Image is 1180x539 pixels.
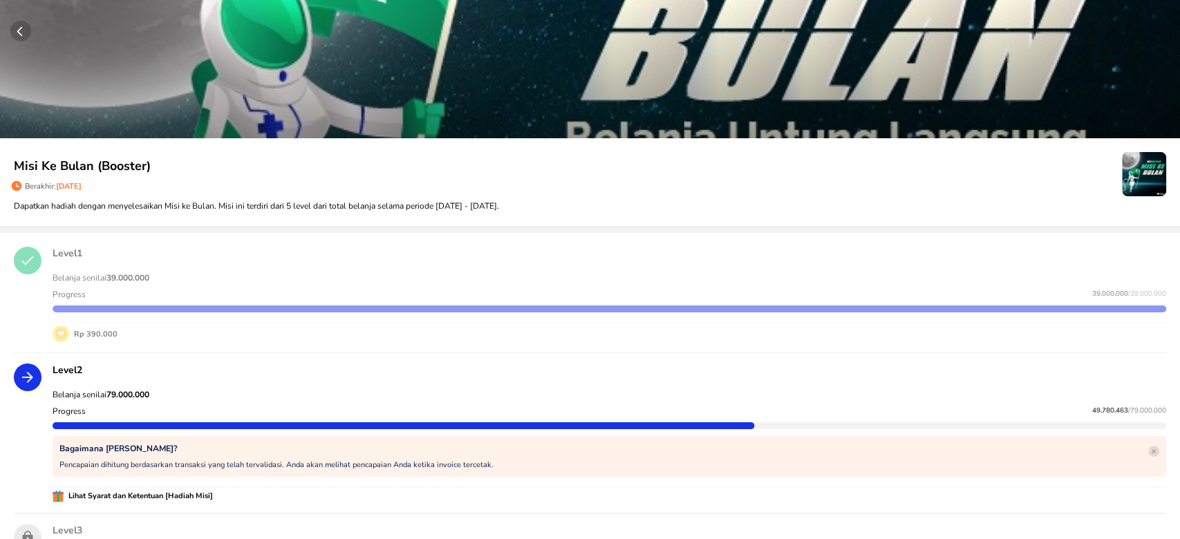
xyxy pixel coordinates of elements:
p: Progress [53,406,86,417]
p: Berakhir: [25,181,82,191]
span: / 79.000.000 [1128,406,1166,415]
p: Misi Ke Bulan (Booster) [14,157,1122,176]
img: mission-icon-23213 [1122,152,1166,196]
p: Level 2 [53,363,1166,377]
p: Level 3 [53,524,1166,537]
span: Belanja senilai [53,272,149,283]
p: Pencapaian dihitung berdasarkan transaksi yang telah tervalidasi. Anda akan melihat pencapaian An... [59,460,494,470]
p: Progress [53,289,86,300]
span: [DATE] [56,181,82,191]
span: 49.780.463 [1092,406,1128,415]
span: Belanja senilai [53,389,149,400]
span: / 39.000.000 [1128,289,1166,299]
p: Level 1 [53,247,1166,260]
strong: 39.000.000 [106,272,149,283]
strong: 79.000.000 [106,389,149,400]
span: 39.000.000 [1092,289,1128,299]
p: Bagaimana [PERSON_NAME]? [59,443,494,454]
p: Lihat Syarat dan Ketentuan [Hadiah Misi] [64,490,213,502]
p: Rp 390.000 [69,328,118,340]
p: Dapatkan hadiah dengan menyelesaikan Misi ke Bulan. Misi ini terdiri dari 5 level dari total bela... [14,200,1166,212]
